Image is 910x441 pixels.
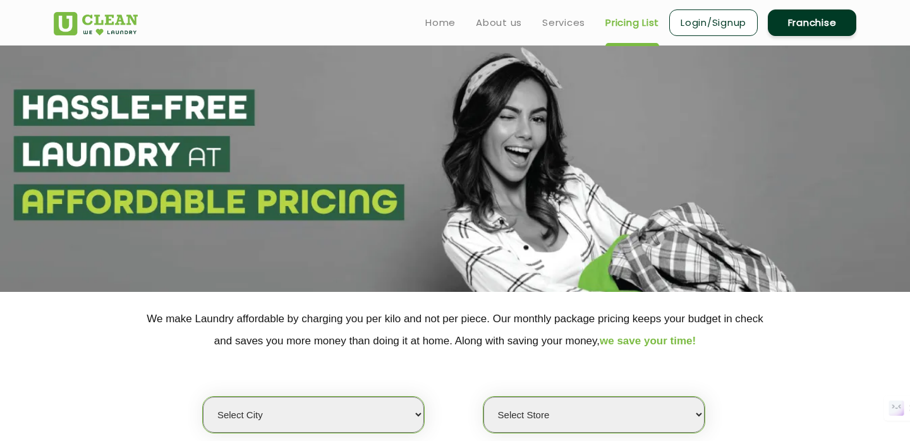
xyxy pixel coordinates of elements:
a: Login/Signup [669,9,758,36]
a: Franchise [768,9,856,36]
a: Home [425,15,456,30]
img: UClean Laundry and Dry Cleaning [54,12,138,35]
a: About us [476,15,522,30]
p: We make Laundry affordable by charging you per kilo and not per piece. Our monthly package pricin... [54,308,856,352]
span: we save your time! [600,335,696,347]
a: Services [542,15,585,30]
a: Pricing List [605,15,659,30]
